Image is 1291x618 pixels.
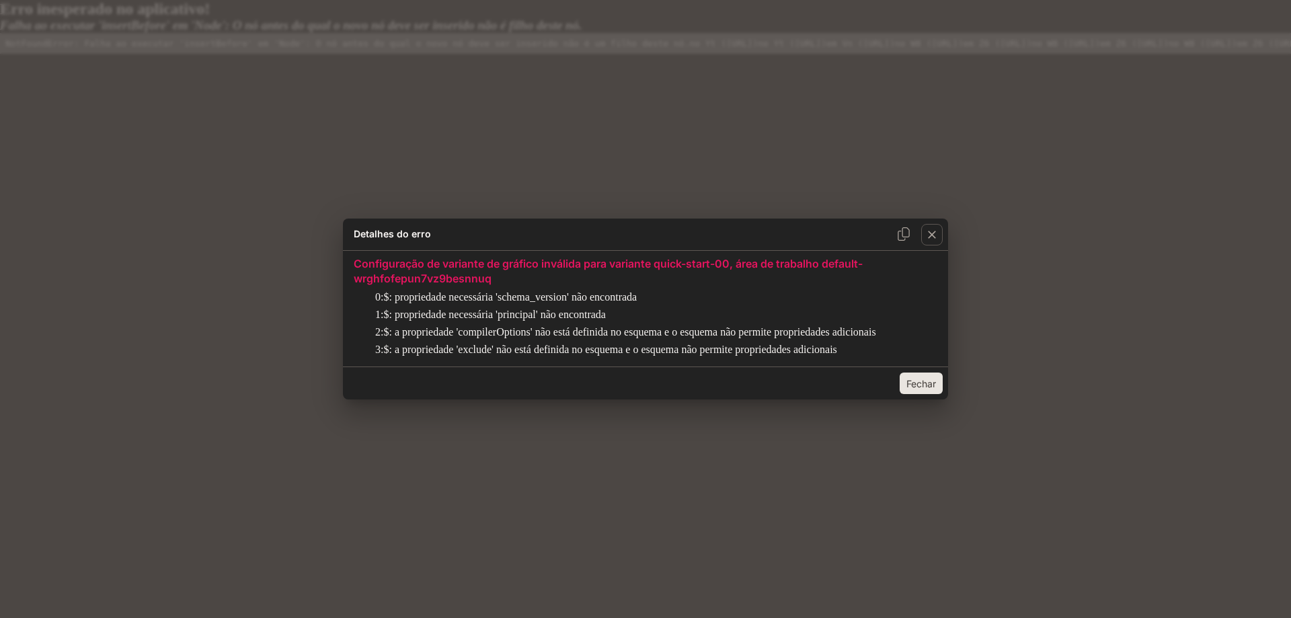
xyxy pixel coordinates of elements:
[383,309,606,320] font: $: propriedade necessária 'principal' não encontrada
[892,222,916,246] button: Erro de cópia
[375,326,381,338] font: 2
[381,309,383,320] font: :
[381,291,383,303] font: :
[383,344,836,355] font: $: a propriedade 'exclude' não está definida no esquema e o esquema não permite propriedades adic...
[375,344,381,355] font: 3
[383,291,637,303] font: $: propriedade necessária 'schema_version' não encontrada
[383,326,875,338] font: $: a propriedade 'compilerOptions' não está definida no esquema e o esquema não permite proprieda...
[354,228,431,239] font: Detalhes do erro
[906,378,936,389] font: Fechar
[354,257,863,285] font: Configuração de variante de gráfico inválida para variante quick-start-00, área de trabalho defau...
[900,373,943,394] button: Fechar
[381,344,383,355] font: :
[375,309,381,320] font: 1
[381,326,383,338] font: :
[375,291,381,303] font: 0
